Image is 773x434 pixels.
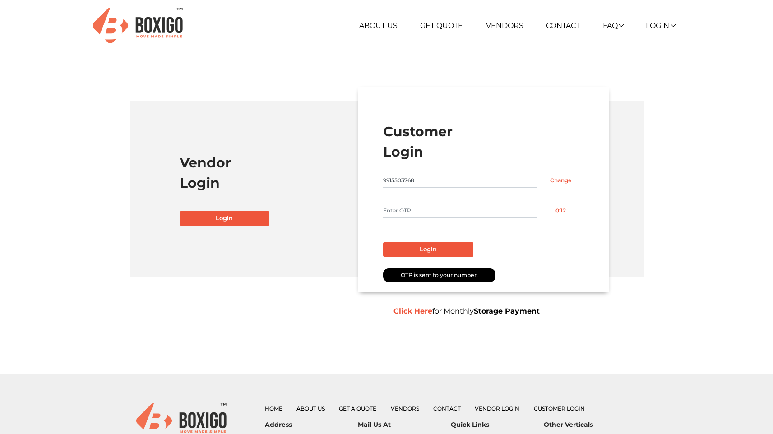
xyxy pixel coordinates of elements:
h1: Customer Login [383,121,583,162]
button: Login [383,242,473,257]
img: Boxigo [93,8,183,43]
a: FAQ [603,21,623,30]
a: Login [180,211,270,226]
a: Vendors [486,21,523,30]
a: Login [646,21,675,30]
h6: Quick Links [451,421,544,429]
a: Vendors [391,405,419,412]
a: Vendor Login [475,405,519,412]
a: Click Here [393,307,432,315]
a: Get Quote [420,21,463,30]
h6: Address [265,421,358,429]
input: Enter OTP [383,203,537,218]
h1: Vendor Login [180,152,380,193]
a: Contact [433,405,461,412]
div: OTP is sent to your number. [383,268,495,282]
div: for Monthly [387,306,644,317]
a: About Us [296,405,325,412]
a: About Us [359,21,398,30]
b: Storage Payment [474,307,540,315]
input: Mobile No [383,173,537,188]
a: Home [265,405,282,412]
a: Get a Quote [339,405,376,412]
button: 0:12 [537,203,583,218]
a: Contact [546,21,580,30]
h6: Mail Us At [358,421,451,429]
a: Customer Login [534,405,585,412]
input: Change [537,173,583,188]
h6: Other Verticals [544,421,637,429]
